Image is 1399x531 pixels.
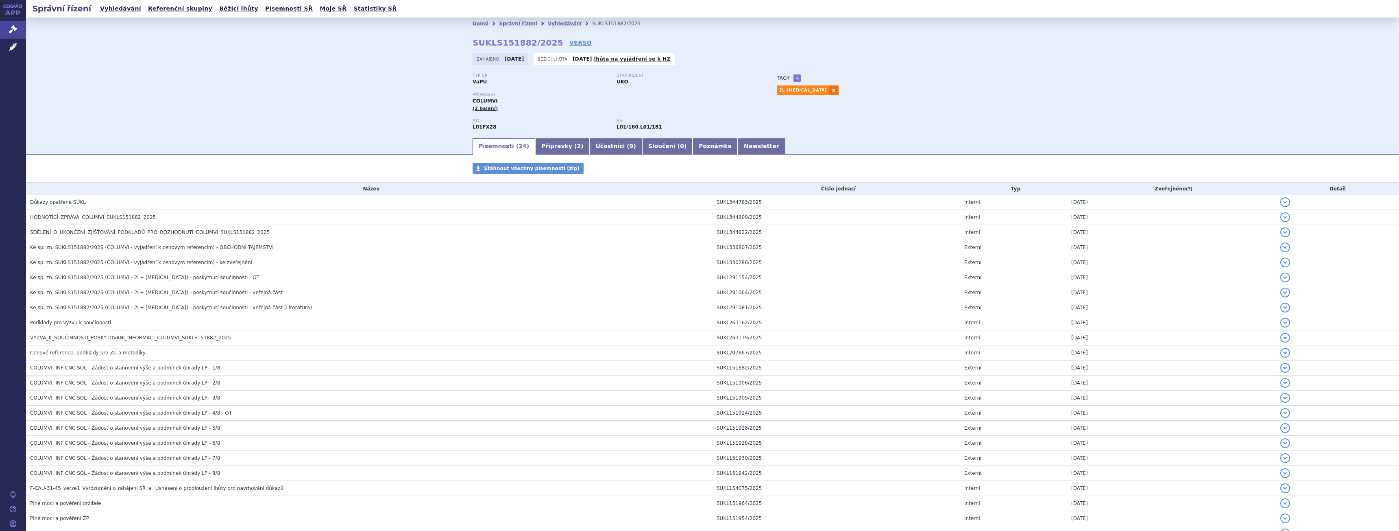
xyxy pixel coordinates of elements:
[713,315,960,330] td: SUKL263162/2025
[26,183,713,195] th: Název
[146,3,215,14] a: Referenční skupiny
[1067,183,1276,195] th: Zveřejněno
[964,395,981,401] span: Externí
[1067,240,1276,255] td: [DATE]
[793,74,801,82] a: +
[1067,255,1276,270] td: [DATE]
[777,73,790,83] h3: Tagy
[713,270,960,285] td: SUKL291154/2025
[473,118,608,123] p: ATC:
[1280,453,1290,463] button: detail
[98,3,144,14] a: Vyhledávání
[30,425,220,431] span: COLUMVI, INF CNC SOL - Žádost o stanovení výše a podmínek úhrady LP - 5/8
[964,260,981,265] span: Externí
[964,275,981,280] span: Externí
[473,106,498,111] span: (2 balení)
[713,391,960,406] td: SUKL151909/2025
[964,425,981,431] span: Externí
[713,225,960,240] td: SUKL344822/2025
[473,38,563,48] strong: SUKLS151882/2025
[1067,496,1276,511] td: [DATE]
[1067,376,1276,391] td: [DATE]
[1067,210,1276,225] td: [DATE]
[30,305,312,310] span: Ke sp. zn. SUKLS151882/2025 (COLUMVI - 2L+ DLBCL) - poskytnutí součinnosti - veřejná část (Litera...
[713,300,960,315] td: SUKL291081/2025
[1067,436,1276,451] td: [DATE]
[713,345,960,361] td: SUKL207667/2025
[1276,183,1399,195] th: Detail
[964,335,980,341] span: Interní
[960,183,1067,195] th: Typ
[473,124,497,130] strong: GLOFITAMAB
[642,138,693,155] a: Sloučení (0)
[30,290,283,295] span: Ke sp. zn. SUKLS151882/2025 (COLUMVI - 2L+ DLBCL) - poskytnutí součinnosti - veřejná část
[964,290,981,295] span: Externí
[1067,466,1276,481] td: [DATE]
[473,73,608,78] p: Typ SŘ:
[1280,438,1290,448] button: detail
[1280,288,1290,297] button: detail
[477,56,502,62] span: Zahájeno:
[1067,345,1276,361] td: [DATE]
[964,350,980,356] span: Interní
[1280,483,1290,493] button: detail
[1280,273,1290,282] button: detail
[738,138,785,155] a: Newsletter
[617,73,752,78] p: Stav řízení:
[505,56,524,62] strong: [DATE]
[30,260,252,265] span: Ke sp. zn. SUKLS151882/2025 (COLUMVI - vyjádření k cenovým referencím) - ke zveřejnění
[30,410,232,416] span: COLUMVI, INF CNC SOL - Žádost o stanovení výše a podmínek úhrady LP - 4/8 - OT
[263,3,315,14] a: Písemnosti SŘ
[26,3,98,14] h2: Správní řízení
[573,56,592,62] strong: [DATE]
[1067,285,1276,300] td: [DATE]
[1280,197,1290,207] button: detail
[964,214,980,220] span: Interní
[473,79,487,85] strong: VaPÚ
[713,285,960,300] td: SUKL291064/2025
[1280,498,1290,508] button: detail
[519,143,526,149] span: 24
[30,395,220,401] span: COLUMVI, INF CNC SOL - Žádost o stanovení výše a podmínek úhrady LP - 3/8
[30,516,89,521] span: Plné moci a pověření ZP
[30,500,101,506] span: Plné moci a pověření držitele
[351,3,399,14] a: Statistiky SŘ
[713,183,960,195] th: Číslo jednací
[1280,363,1290,373] button: detail
[1067,270,1276,285] td: [DATE]
[964,440,981,446] span: Externí
[1280,318,1290,328] button: detail
[1280,348,1290,358] button: detail
[964,470,981,476] span: Externí
[1067,225,1276,240] td: [DATE]
[1067,330,1276,345] td: [DATE]
[964,500,980,506] span: Interní
[1067,421,1276,436] td: [DATE]
[713,255,960,270] td: SUKL330286/2025
[640,124,662,130] strong: glofitamab pro indikaci relabující / refrakterní difuzní velkobuněčný B-lymfom (DLBCL)
[473,138,535,155] a: Písemnosti (24)
[964,229,980,235] span: Interní
[713,466,960,481] td: SUKL151942/2025
[499,21,537,26] a: Správní řízení
[30,275,259,280] span: Ke sp. zn. SUKLS151882/2025 (COLUMVI - 2L+ DLBCL) - poskytnutí součinnosti - OT
[617,124,638,130] strong: monoklonální protilátky a konjugáty protilátka – léčivo
[1280,393,1290,403] button: detail
[713,330,960,345] td: SUKL263179/2025
[548,21,582,26] a: Vyhledávání
[1280,333,1290,343] button: detail
[535,138,589,155] a: Přípravky (2)
[30,335,231,341] span: VÝZVA_K_SOUČINNOSTI_POSKYTOVÁNÍ_INFORMACÍ_COLUMVI_SUKLS151882_2025
[713,195,960,210] td: SUKL344783/2025
[30,350,146,356] span: Cenové reference, podklady pro ZÚ a metodiky
[30,440,220,446] span: COLUMVI, INF CNC SOL - Žádost o stanovení výše a podmínek úhrady LP - 6/8
[1280,303,1290,312] button: detail
[693,138,738,155] a: Poznámka
[777,85,829,95] a: 2L [MEDICAL_DATA]
[713,210,960,225] td: SUKL344800/2025
[713,421,960,436] td: SUKL151926/2025
[594,56,671,62] a: lhůta na vyjádření se k HZ
[484,166,580,171] span: Stáhnout všechny písemnosti (zip)
[964,380,981,386] span: Externí
[1067,195,1276,210] td: [DATE]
